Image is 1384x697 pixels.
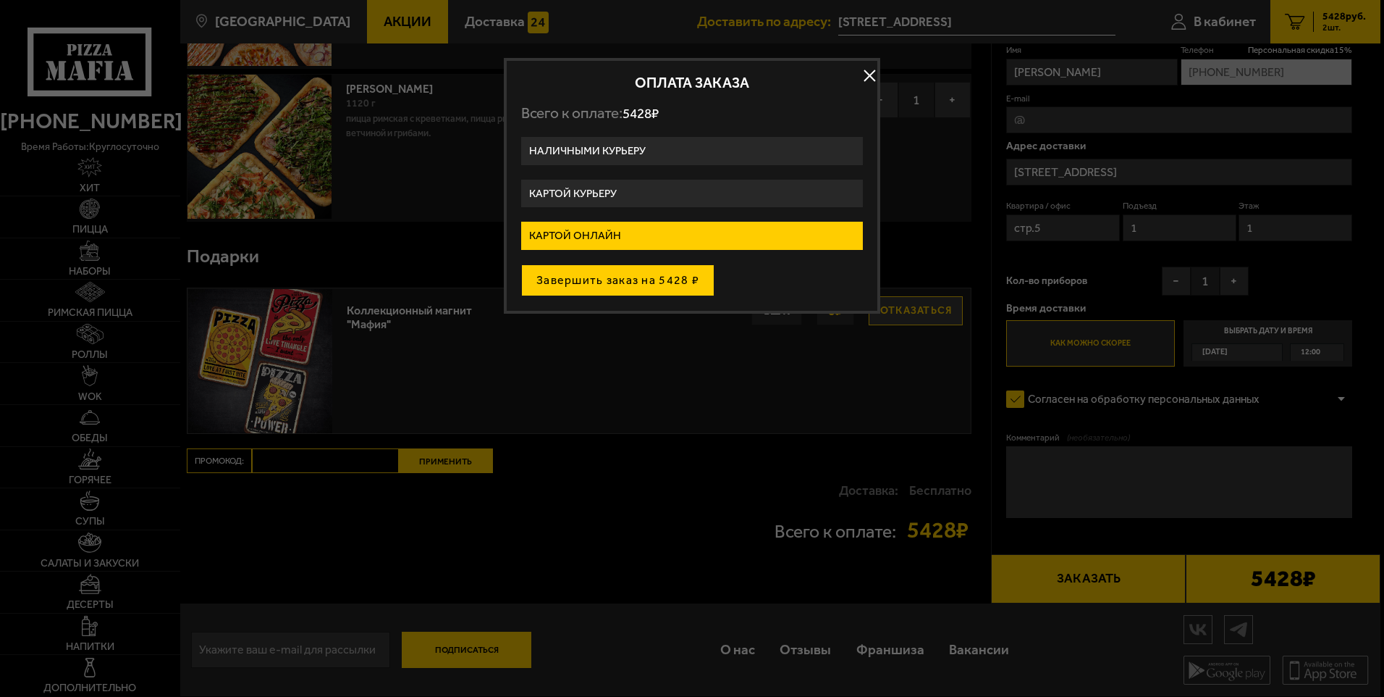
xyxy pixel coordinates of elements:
[521,104,863,122] p: Всего к оплате:
[521,137,863,165] label: Наличными курьеру
[521,222,863,250] label: Картой онлайн
[521,264,714,296] button: Завершить заказ на 5428 ₽
[521,75,863,90] h2: Оплата заказа
[623,105,659,122] span: 5428 ₽
[521,180,863,208] label: Картой курьеру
